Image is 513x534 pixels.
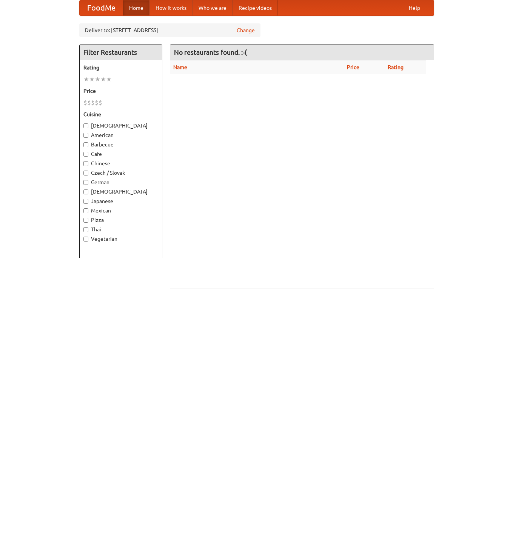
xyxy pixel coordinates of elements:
[80,0,123,15] a: FoodMe
[89,75,95,83] li: ★
[83,133,88,138] input: American
[174,49,247,56] ng-pluralize: No restaurants found. :-(
[83,98,87,107] li: $
[193,0,233,15] a: Who we are
[79,23,260,37] div: Deliver to: [STREET_ADDRESS]
[83,199,88,204] input: Japanese
[83,171,88,175] input: Czech / Slovak
[95,75,100,83] li: ★
[83,122,158,129] label: [DEMOGRAPHIC_DATA]
[83,208,88,213] input: Mexican
[83,216,158,224] label: Pizza
[83,152,88,157] input: Cafe
[83,160,158,167] label: Chinese
[83,237,88,242] input: Vegetarian
[83,179,158,186] label: German
[403,0,426,15] a: Help
[83,197,158,205] label: Japanese
[83,169,158,177] label: Czech / Slovak
[83,207,158,214] label: Mexican
[83,142,88,147] input: Barbecue
[83,227,88,232] input: Thai
[106,75,112,83] li: ★
[83,150,158,158] label: Cafe
[100,75,106,83] li: ★
[83,218,88,223] input: Pizza
[95,98,99,107] li: $
[149,0,193,15] a: How it works
[388,64,404,70] a: Rating
[80,45,162,60] h4: Filter Restaurants
[87,98,91,107] li: $
[91,98,95,107] li: $
[83,226,158,233] label: Thai
[83,235,158,243] label: Vegetarian
[173,64,187,70] a: Name
[83,111,158,118] h5: Cuisine
[83,64,158,71] h5: Rating
[99,98,102,107] li: $
[83,87,158,95] h5: Price
[83,188,158,195] label: [DEMOGRAPHIC_DATA]
[83,180,88,185] input: German
[83,189,88,194] input: [DEMOGRAPHIC_DATA]
[123,0,149,15] a: Home
[83,75,89,83] li: ★
[237,26,255,34] a: Change
[83,161,88,166] input: Chinese
[83,141,158,148] label: Barbecue
[83,123,88,128] input: [DEMOGRAPHIC_DATA]
[347,64,359,70] a: Price
[83,131,158,139] label: American
[233,0,278,15] a: Recipe videos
